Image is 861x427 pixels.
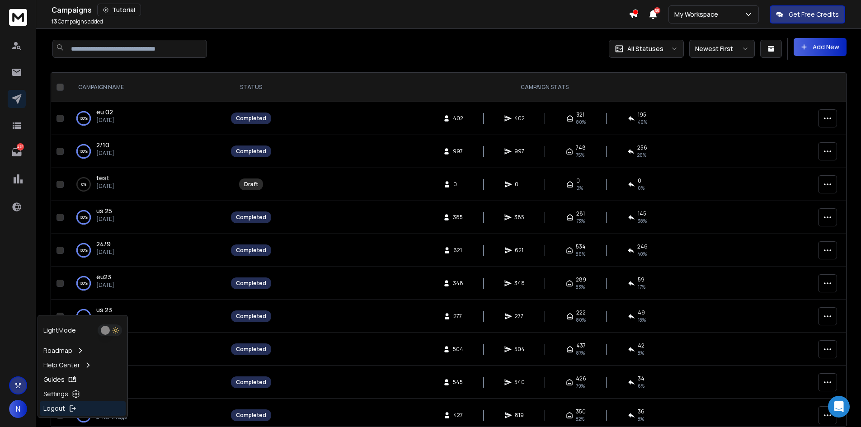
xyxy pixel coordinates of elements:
[67,168,226,201] td: 0%test[DATE]
[453,280,463,287] span: 348
[576,243,586,250] span: 534
[67,201,226,234] td: 100%us 25[DATE]
[514,280,525,287] span: 348
[576,283,585,291] span: 83 %
[80,279,88,288] p: 100 %
[789,10,839,19] p: Get Free Credits
[654,7,660,14] span: 50
[43,404,65,413] p: Logout
[453,181,462,188] span: 0
[638,210,646,217] span: 145
[453,115,463,122] span: 402
[96,117,114,124] p: [DATE]
[67,73,226,102] th: CAMPAIGN NAME
[96,216,114,223] p: [DATE]
[96,282,114,289] p: [DATE]
[96,239,111,249] a: 24/9
[244,181,258,188] div: Draft
[236,379,266,386] div: Completed
[96,249,114,256] p: [DATE]
[17,143,24,150] p: 472
[576,342,586,349] span: 437
[40,343,126,358] a: Roadmap
[576,375,586,382] span: 426
[627,44,663,53] p: All Statuses
[638,408,645,415] span: 36
[67,267,226,300] td: 100%eu23[DATE]
[226,73,277,102] th: STATUS
[96,108,113,117] a: eu 02
[67,333,226,366] td: 100%22/9[DATE]
[236,148,266,155] div: Completed
[689,40,755,58] button: Newest First
[97,4,141,16] button: Tutorial
[576,250,585,258] span: 86 %
[236,247,266,254] div: Completed
[638,342,645,349] span: 42
[637,243,648,250] span: 246
[453,247,462,254] span: 621
[81,180,86,189] p: 0 %
[236,214,266,221] div: Completed
[277,73,813,102] th: CAMPAIGN STATS
[576,144,586,151] span: 748
[515,412,524,419] span: 819
[40,387,126,401] a: Settings
[43,346,72,355] p: Roadmap
[576,184,583,192] span: 0%
[67,102,226,135] td: 100%eu 02[DATE]
[9,400,27,418] span: N
[638,316,646,324] span: 18 %
[514,379,525,386] span: 540
[453,148,463,155] span: 997
[43,375,65,384] p: Guides
[638,217,647,225] span: 38 %
[96,141,109,149] span: 2/10
[453,379,463,386] span: 545
[514,115,525,122] span: 402
[96,206,112,216] a: us 25
[576,151,584,159] span: 75 %
[40,372,126,387] a: Guides
[514,214,524,221] span: 385
[638,177,641,184] span: 0
[67,234,226,267] td: 100%24/9[DATE]
[515,247,524,254] span: 621
[453,412,463,419] span: 427
[80,246,88,255] p: 100 %
[576,111,584,118] span: 321
[576,210,585,217] span: 281
[637,144,647,151] span: 256
[638,184,645,192] span: 0%
[576,408,586,415] span: 350
[96,174,109,182] span: test
[67,300,226,333] td: 100%us 23[DATE]
[96,305,112,314] a: us 23
[828,396,850,418] div: Open Intercom Messenger
[576,316,586,324] span: 80 %
[67,366,226,399] td: 100%bắn lại[DATE]
[96,272,111,282] a: eu23
[236,115,266,122] div: Completed
[638,375,645,382] span: 34
[96,206,112,215] span: us 25
[236,412,266,419] div: Completed
[576,217,585,225] span: 73 %
[638,349,644,357] span: 8 %
[576,349,585,357] span: 87 %
[674,10,722,19] p: My Workspace
[638,276,645,283] span: 59
[638,382,645,389] span: 6 %
[638,309,645,316] span: 49
[514,346,525,353] span: 504
[40,358,126,372] a: Help Center
[96,108,113,116] span: eu 02
[236,280,266,287] div: Completed
[514,148,524,155] span: 997
[8,143,26,161] a: 472
[96,314,114,322] p: [DATE]
[43,326,76,335] p: Light Mode
[52,18,103,25] p: Campaigns added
